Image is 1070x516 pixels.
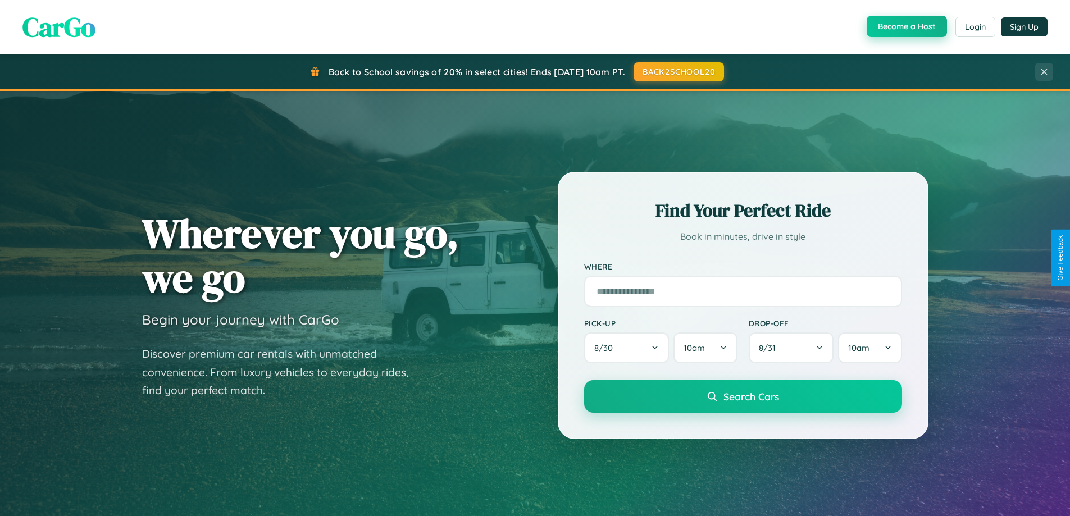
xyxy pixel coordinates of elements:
button: Login [955,17,995,37]
label: Pick-up [584,318,737,328]
button: BACK2SCHOOL20 [634,62,724,81]
button: Search Cars [584,380,902,413]
button: 8/31 [749,332,834,363]
button: 8/30 [584,332,670,363]
h2: Find Your Perfect Ride [584,198,902,223]
span: Search Cars [723,390,779,403]
div: Give Feedback [1057,235,1064,281]
button: 10am [838,332,901,363]
span: CarGo [22,8,95,45]
label: Drop-off [749,318,902,328]
button: Become a Host [867,16,947,37]
span: 10am [848,343,869,353]
p: Discover premium car rentals with unmatched convenience. From luxury vehicles to everyday rides, ... [142,345,423,400]
p: Book in minutes, drive in style [584,229,902,245]
span: Back to School savings of 20% in select cities! Ends [DATE] 10am PT. [329,66,625,77]
button: 10am [673,332,737,363]
h1: Wherever you go, we go [142,211,459,300]
button: Sign Up [1001,17,1048,36]
h3: Begin your journey with CarGo [142,311,339,328]
span: 8 / 31 [759,343,781,353]
span: 8 / 30 [594,343,618,353]
label: Where [584,262,902,271]
span: 10am [684,343,705,353]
